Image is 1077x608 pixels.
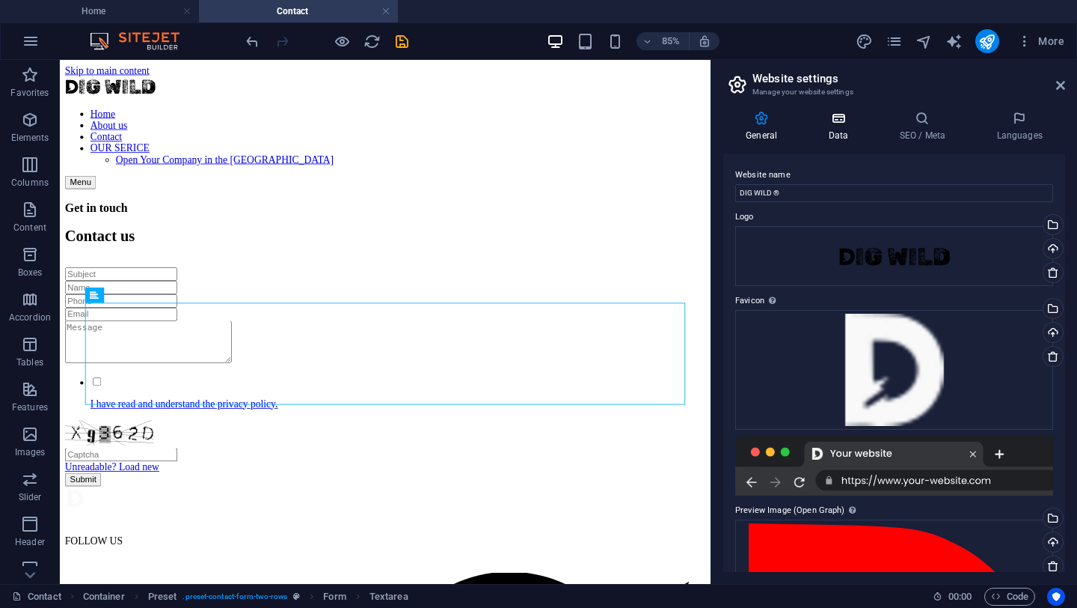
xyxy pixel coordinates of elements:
[974,111,1065,142] h4: Languages
[333,32,351,50] button: Click here to leave preview mode and continue editing
[984,588,1035,606] button: Code
[877,111,974,142] h4: SEO / Meta
[723,111,806,142] h4: General
[86,32,198,50] img: Editor Logo
[735,310,1053,430] div: icoddigwild-qNt--U0lYLrzp7pi8BMVlQ-RPdcZvWpcj10LIz3cqPv4g.png
[16,356,43,368] p: Tables
[19,491,42,503] p: Slider
[182,588,287,606] span: . preset-contact-form-two-rows
[659,32,683,50] h6: 85%
[945,32,963,50] button: text_generator
[83,588,408,606] nav: breadcrumb
[959,591,961,602] span: :
[886,33,903,50] i: Pages (Ctrl+Alt+S)
[636,32,690,50] button: 85%
[948,588,972,606] span: 00 00
[244,33,261,50] i: Undo: change_data (Ctrl+Z)
[11,132,49,144] p: Elements
[735,166,1053,184] label: Website name
[698,34,711,48] i: On resize automatically adjust zoom level to fit chosen device.
[323,588,346,606] span: Click to select. Double-click to edit
[933,588,972,606] h6: Session time
[11,177,49,189] p: Columns
[978,33,995,50] i: Publish
[735,208,1053,226] label: Logo
[13,222,46,234] p: Content
[6,6,105,19] a: Skip to main content
[12,588,61,606] a: Click to cancel selection. Double-click to open Pages
[243,32,261,50] button: undo
[752,85,1035,99] h3: Manage your website settings
[886,32,903,50] button: pages
[975,29,999,53] button: publish
[915,33,933,50] i: Navigator
[393,33,411,50] i: Save (Ctrl+S)
[148,588,177,606] span: Click to select. Double-click to edit
[1011,29,1070,53] button: More
[735,502,1053,520] label: Preview Image (Open Graph)
[735,226,1053,286] div: logewsparta-m1jvu1njOWutBCSQKVTHCQ.svg
[293,592,300,601] i: This element is a customizable preset
[1047,588,1065,606] button: Usercentrics
[369,588,408,606] span: Click to select. Double-click to edit
[752,72,1065,85] h2: Website settings
[915,32,933,50] button: navigator
[12,401,48,413] p: Features
[9,311,51,323] p: Accordion
[735,292,1053,310] label: Favicon
[735,184,1053,202] input: Name...
[363,32,381,50] button: reload
[1017,34,1064,49] span: More
[18,267,43,279] p: Boxes
[856,33,873,50] i: Design (Ctrl+Alt+Y)
[15,536,45,548] p: Header
[10,87,49,99] p: Favorites
[199,3,398,19] h4: Contact
[83,588,125,606] span: Click to select. Double-click to edit
[15,446,46,458] p: Images
[991,588,1028,606] span: Code
[393,32,411,50] button: save
[806,111,877,142] h4: Data
[856,32,874,50] button: design
[363,33,381,50] i: Reload page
